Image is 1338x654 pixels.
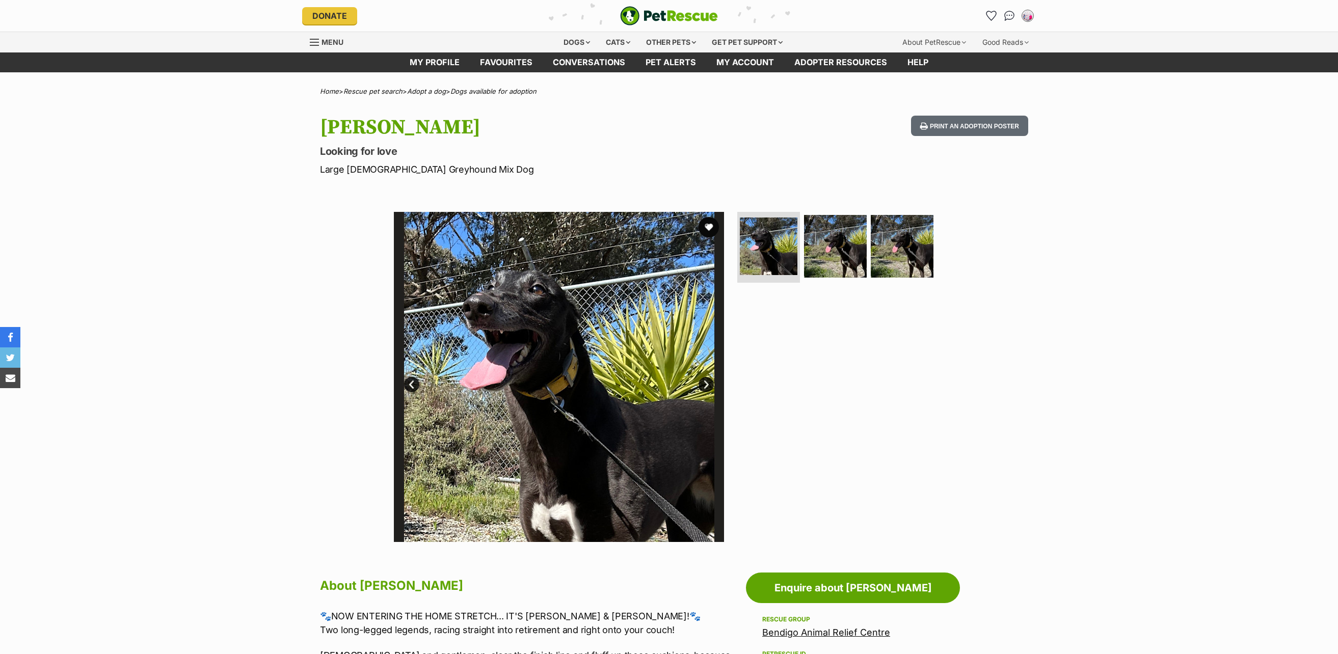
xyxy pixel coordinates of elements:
a: Adopter resources [784,52,897,72]
a: My account [706,52,784,72]
a: Rescue pet search [343,87,403,95]
a: Pet alerts [635,52,706,72]
a: Donate [302,7,357,24]
a: My profile [399,52,470,72]
div: > > > [295,88,1043,95]
img: Photo of Rosie [871,215,933,278]
a: Help [897,52,939,72]
a: Adopt a dog [407,87,446,95]
a: Conversations [1001,8,1018,24]
a: PetRescue [620,6,718,25]
a: Next [699,377,714,392]
h2: About [PERSON_NAME] [320,575,741,597]
a: Dogs available for adoption [450,87,537,95]
a: Bendigo Animal Relief Centre [762,627,890,638]
a: conversations [543,52,635,72]
img: logo-e224e6f780fb5917bec1dbf3a21bbac754714ae5b6737aabdf751b685950b380.svg [620,6,718,25]
button: Print an adoption poster [911,116,1028,137]
div: Dogs [556,32,597,52]
a: Home [320,87,339,95]
a: Prev [404,377,419,392]
ul: Account quick links [983,8,1036,24]
img: Photo of Rosie [740,217,797,275]
p: 🐾NOW ENTERING THE HOME STRETCH... IT'S [PERSON_NAME] & [PERSON_NAME]!🐾 Two long-legged legends, r... [320,609,741,637]
h1: [PERSON_NAME] [320,116,751,139]
img: Photo of Rosie [724,212,1054,542]
div: About PetRescue [895,32,973,52]
img: Saari profile pic [1023,11,1033,21]
div: Good Reads [975,32,1036,52]
a: Enquire about [PERSON_NAME] [746,573,960,603]
div: Other pets [639,32,703,52]
a: Favourites [470,52,543,72]
div: Cats [599,32,637,52]
img: chat-41dd97257d64d25036548639549fe6c8038ab92f7586957e7f3b1b290dea8141.svg [1004,11,1015,21]
img: Photo of Rosie [394,212,724,542]
a: Favourites [983,8,999,24]
span: Menu [322,38,343,46]
p: Large [DEMOGRAPHIC_DATA] Greyhound Mix Dog [320,162,751,176]
a: Menu [310,32,351,50]
button: My account [1020,8,1036,24]
img: Photo of Rosie [804,215,867,278]
p: Looking for love [320,144,751,158]
div: Get pet support [705,32,790,52]
div: Rescue group [762,615,944,623]
button: favourite [699,217,719,237]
